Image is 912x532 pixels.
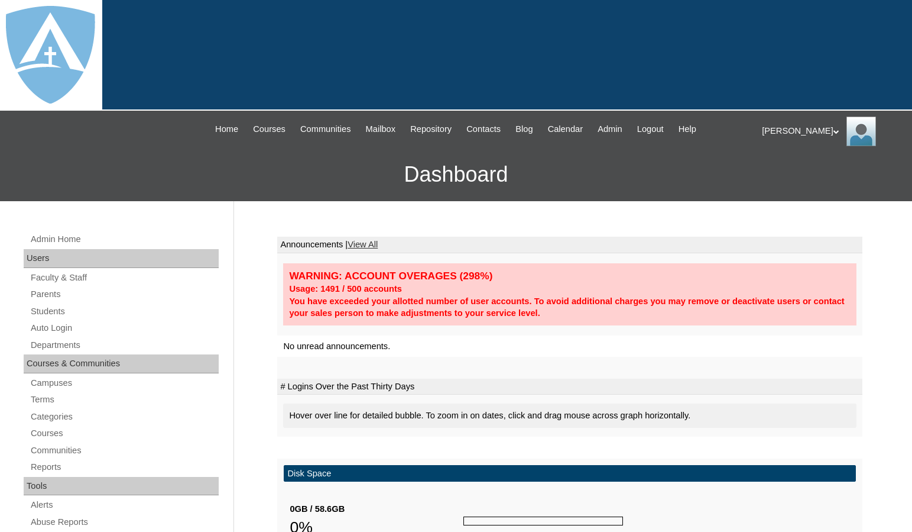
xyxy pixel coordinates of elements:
div: WARNING: ACCOUNT OVERAGES (298%) [289,269,851,283]
div: You have exceeded your allotted number of user accounts. To avoid additional charges you may remo... [289,295,851,320]
span: Home [215,122,238,136]
span: Courses [253,122,285,136]
a: Students [30,304,219,319]
td: Announcements | [277,237,862,253]
td: Disk Space [284,465,856,482]
img: Melanie Sevilla [846,117,876,146]
a: Departments [30,338,219,353]
a: View All [348,240,378,249]
a: Logout [631,122,670,136]
a: Parents [30,287,219,302]
a: Courses [30,426,219,441]
div: Courses & Communities [24,354,219,373]
a: Mailbox [360,122,402,136]
a: Communities [294,122,357,136]
a: Courses [247,122,291,136]
span: Communities [300,122,351,136]
span: Help [679,122,696,136]
a: Alerts [30,498,219,512]
div: 0GB / 58.6GB [290,503,463,515]
a: Admin [592,122,628,136]
span: Logout [637,122,664,136]
div: [PERSON_NAME] [762,117,900,146]
h3: Dashboard [6,148,906,201]
a: Terms [30,392,219,407]
a: Contacts [460,122,507,136]
a: Auto Login [30,321,219,336]
div: Tools [24,477,219,496]
a: Abuse Reports [30,515,219,530]
td: No unread announcements. [277,336,862,357]
a: Admin Home [30,232,219,247]
img: logo-white.png [6,6,95,104]
span: Mailbox [366,122,396,136]
a: Blog [509,122,538,136]
a: Calendar [542,122,589,136]
div: Hover over line for detailed bubble. To zoom in on dates, click and drag mouse across graph horiz... [283,404,856,428]
td: # Logins Over the Past Thirty Days [277,379,862,395]
a: Repository [404,122,457,136]
a: Reports [30,460,219,475]
a: Communities [30,443,219,458]
strong: Usage: 1491 / 500 accounts [289,284,402,294]
a: Categories [30,410,219,424]
span: Blog [515,122,533,136]
span: Contacts [466,122,501,136]
a: Help [673,122,702,136]
span: Admin [598,122,622,136]
a: Home [209,122,244,136]
span: Calendar [548,122,583,136]
a: Campuses [30,376,219,391]
a: Faculty & Staff [30,270,219,285]
div: Users [24,249,219,268]
span: Repository [410,122,452,136]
